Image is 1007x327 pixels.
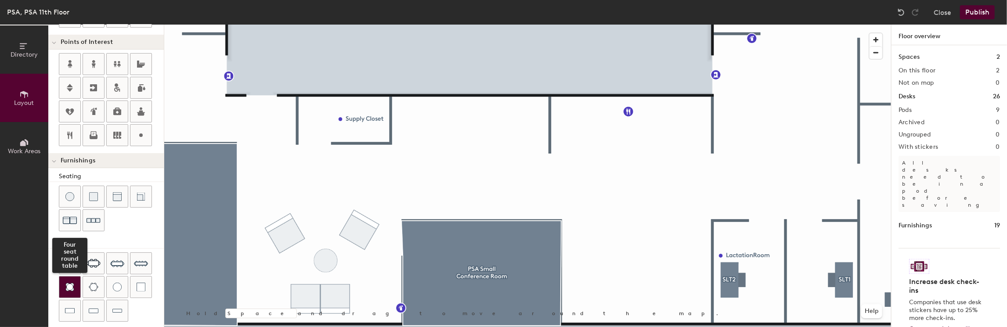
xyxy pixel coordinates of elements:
[65,283,74,291] img: Four seat round table
[996,79,1000,86] h2: 0
[899,144,938,151] h2: With stickers
[909,277,984,295] h4: Increase desk check-ins
[130,186,152,208] button: Couch (corner)
[11,51,38,58] span: Directory
[130,252,152,274] button: Ten seat table
[106,276,128,298] button: Table (round)
[909,259,929,274] img: Sticker logo
[960,5,995,19] button: Publish
[996,67,1000,74] h2: 2
[83,276,105,298] button: Six seat round table
[83,300,105,322] button: Table (1x3)
[899,107,912,114] h2: Pods
[899,119,924,126] h2: Archived
[899,79,934,86] h2: Not on map
[83,186,105,208] button: Cushion
[112,306,122,315] img: Table (1x4)
[59,172,164,181] div: Seating
[83,209,105,231] button: Couch (x3)
[89,283,98,291] img: Six seat round table
[83,252,105,274] button: Six seat table
[899,156,1000,212] p: All desks need to be in a pod before saving
[911,8,920,17] img: Redo
[14,99,34,107] span: Layout
[59,276,81,298] button: Four seat round tableFour seat round table
[63,213,77,227] img: Couch (x2)
[996,107,1000,114] h2: 9
[993,92,1000,101] h1: 26
[996,52,1000,62] h1: 2
[8,147,40,155] span: Work Areas
[861,304,882,318] button: Help
[897,8,906,17] img: Undo
[892,25,1007,45] h1: Floor overview
[137,192,145,201] img: Couch (corner)
[934,5,951,19] button: Close
[899,52,920,62] h1: Spaces
[7,7,69,18] div: PSA, PSA 11th Floor
[59,300,81,322] button: Table (1x2)
[59,252,81,274] button: Four seat table
[106,252,128,274] button: Eight seat table
[137,283,145,291] img: Table (1x1)
[130,276,152,298] button: Table (1x1)
[909,298,984,322] p: Companies that use desk stickers have up to 25% more check-ins.
[89,192,98,201] img: Cushion
[59,238,164,248] div: Tables
[899,92,915,101] h1: Desks
[87,259,101,268] img: Six seat table
[996,119,1000,126] h2: 0
[996,144,1000,151] h2: 0
[899,131,931,138] h2: Ungrouped
[59,186,81,208] button: Stool
[65,306,75,315] img: Table (1x2)
[110,256,124,270] img: Eight seat table
[59,209,81,231] button: Couch (x2)
[106,300,128,322] button: Table (1x4)
[134,256,148,270] img: Ten seat table
[65,259,74,268] img: Four seat table
[61,39,113,46] span: Points of Interest
[89,306,98,315] img: Table (1x3)
[996,131,1000,138] h2: 0
[899,221,932,230] h1: Furnishings
[61,157,95,164] span: Furnishings
[113,283,122,291] img: Table (round)
[106,186,128,208] button: Couch (middle)
[113,192,122,201] img: Couch (middle)
[899,67,936,74] h2: On this floor
[87,214,101,227] img: Couch (x3)
[994,221,1000,230] h1: 19
[65,192,74,201] img: Stool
